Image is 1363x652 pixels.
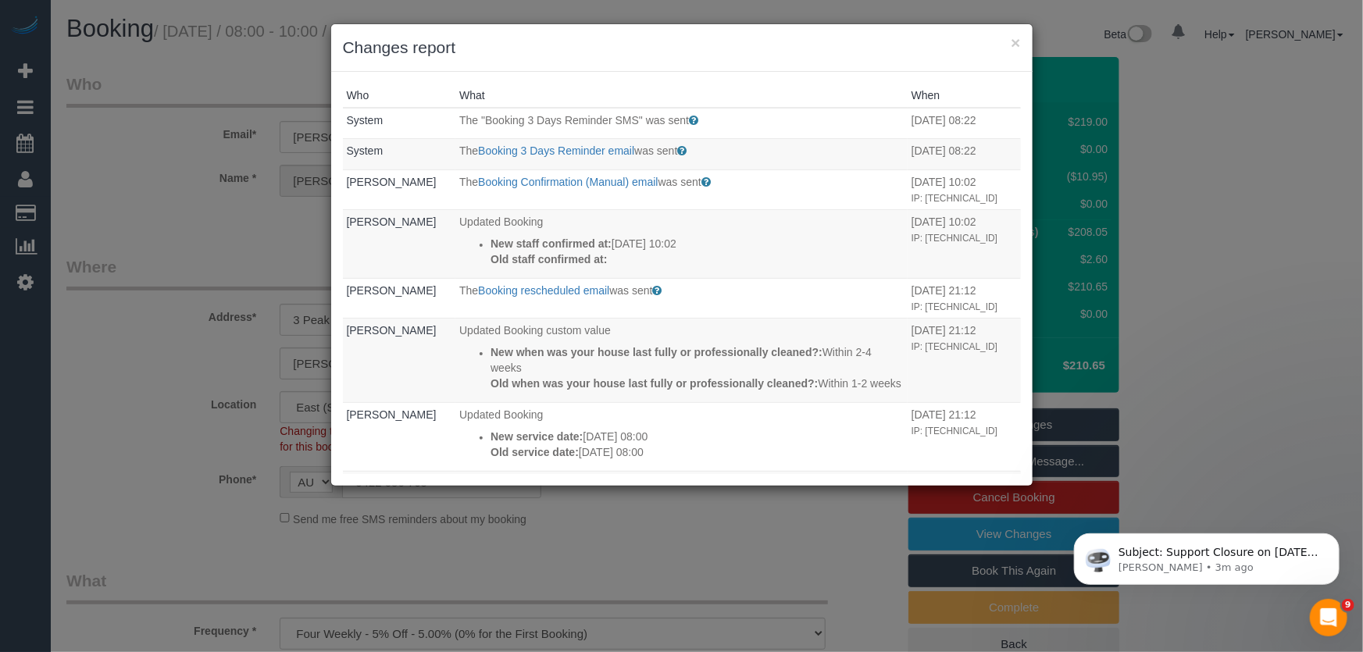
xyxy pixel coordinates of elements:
td: When [908,209,1021,278]
small: IP: [TECHNICAL_ID] [912,301,997,312]
strong: Old when was your house last fully or professionally cleaned?: [491,377,818,390]
td: Who [343,139,456,170]
td: When [908,169,1021,209]
iframe: Intercom notifications message [1051,501,1363,610]
td: What [455,318,908,402]
td: What [455,169,908,209]
td: Who [343,318,456,402]
p: [DATE] 08:00 [491,444,904,460]
span: The [459,284,478,297]
p: Within 1-2 weeks [491,376,904,391]
td: When [908,471,1021,511]
span: Updated Booking [459,408,543,421]
a: [PERSON_NAME] [347,324,437,337]
th: What [455,84,908,108]
span: was sent [658,176,701,188]
span: The [459,144,478,157]
td: Who [343,278,456,318]
p: [DATE] 08:00 [491,429,904,444]
small: IP: [TECHNICAL_ID] [912,341,997,352]
th: When [908,84,1021,108]
td: What [455,139,908,170]
a: Booking rescheduled email [478,284,609,297]
a: System [347,114,384,126]
td: When [908,278,1021,318]
td: Who [343,402,456,471]
a: [PERSON_NAME] [347,284,437,297]
a: [PERSON_NAME] [347,176,437,188]
td: Who [343,471,456,511]
strong: New staff confirmed at: [491,237,612,250]
td: When [908,402,1021,471]
td: Who [343,169,456,209]
a: System [347,144,384,157]
h3: Changes report [343,36,1021,59]
td: What [455,108,908,139]
td: What [455,209,908,278]
strong: New when was your house last fully or professionally cleaned?: [491,346,822,358]
td: When [908,139,1021,170]
span: was sent [634,144,677,157]
strong: Old service date: [491,446,579,458]
td: When [908,108,1021,139]
strong: New service date: [491,430,583,443]
a: Booking Confirmation (Manual) email [478,176,658,188]
small: IP: [TECHNICAL_ID] [912,233,997,244]
small: IP: [TECHNICAL_ID] [912,426,997,436]
p: Within 2-4 weeks [491,344,904,376]
iframe: Intercom live chat [1310,599,1347,636]
td: What [455,402,908,471]
td: Who [343,108,456,139]
a: [PERSON_NAME] [347,216,437,228]
strong: Old staff confirmed at: [491,253,607,265]
span: Updated Booking [459,216,543,228]
td: Who [343,209,456,278]
td: When [908,318,1021,402]
a: Booking 3 Days Reminder email [478,144,634,157]
span: The "Booking 3 Days Reminder SMS" was sent [459,114,689,126]
button: × [1011,34,1020,51]
a: [PERSON_NAME] [347,408,437,421]
p: [DATE] 10:02 [491,236,904,251]
sui-modal: Changes report [331,24,1033,486]
span: was sent [609,284,652,297]
span: 9 [1342,599,1354,611]
td: What [455,471,908,511]
span: Updated Booking custom value [459,324,611,337]
td: What [455,278,908,318]
th: Who [343,84,456,108]
span: The [459,176,478,188]
small: IP: [TECHNICAL_ID] [912,193,997,204]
